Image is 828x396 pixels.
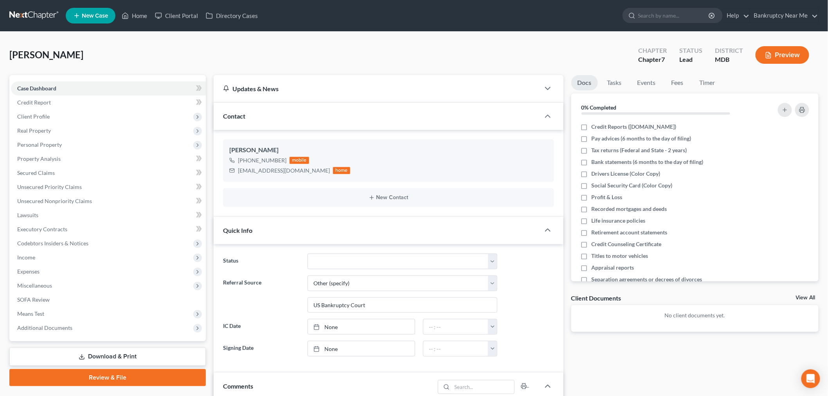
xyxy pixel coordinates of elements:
[17,254,35,261] span: Income
[308,319,415,334] a: None
[679,55,702,64] div: Lead
[17,85,56,92] span: Case Dashboard
[661,56,665,63] span: 7
[11,180,206,194] a: Unsecured Priority Claims
[11,152,206,166] a: Property Analysis
[601,75,628,90] a: Tasks
[592,205,667,213] span: Recorded mortgages and deeds
[592,217,646,225] span: Life insurance policies
[219,319,304,335] label: IC Date
[592,135,691,142] span: Pay advices (6 months to the day of filing)
[17,324,72,331] span: Additional Documents
[581,104,617,111] strong: 0% Completed
[750,9,818,23] a: Bankruptcy Near Me
[17,169,55,176] span: Secured Claims
[592,229,668,236] span: Retirement account statements
[423,341,488,356] input: -- : --
[17,310,44,317] span: Means Test
[17,113,50,120] span: Client Profile
[801,369,820,388] div: Open Intercom Messenger
[571,75,598,90] a: Docs
[592,264,634,272] span: Appraisal reports
[308,298,497,313] input: Other Referral Source
[17,198,92,204] span: Unsecured Nonpriority Claims
[679,46,702,55] div: Status
[578,311,813,319] p: No client documents yet.
[223,112,245,120] span: Contact
[592,240,662,248] span: Credit Counseling Certificate
[82,13,108,19] span: New Case
[17,212,38,218] span: Lawsuits
[592,182,673,189] span: Social Security Card (Color Copy)
[11,222,206,236] a: Executory Contracts
[17,99,51,106] span: Credit Report
[11,166,206,180] a: Secured Claims
[219,275,304,313] label: Referral Source
[118,9,151,23] a: Home
[693,75,722,90] a: Timer
[11,81,206,95] a: Case Dashboard
[17,296,50,303] span: SOFA Review
[238,167,330,175] div: [EMAIL_ADDRESS][DOMAIN_NAME]
[219,254,304,269] label: Status
[9,347,206,366] a: Download & Print
[796,295,815,301] a: View All
[308,341,415,356] a: None
[17,141,62,148] span: Personal Property
[592,193,623,201] span: Profit & Loss
[715,55,743,64] div: MDB
[638,46,667,55] div: Chapter
[17,155,61,162] span: Property Analysis
[638,8,710,23] input: Search by name...
[715,46,743,55] div: District
[17,127,51,134] span: Real Property
[11,208,206,222] a: Lawsuits
[571,294,621,302] div: Client Documents
[290,157,309,164] div: mobile
[592,158,704,166] span: Bank statements (6 months to the day of filing)
[202,9,262,23] a: Directory Cases
[223,227,252,234] span: Quick Info
[11,194,206,208] a: Unsecured Nonpriority Claims
[592,170,661,178] span: Drivers License (Color Copy)
[638,55,667,64] div: Chapter
[756,46,809,64] button: Preview
[11,95,206,110] a: Credit Report
[223,382,253,390] span: Comments
[223,85,531,93] div: Updates & News
[17,268,40,275] span: Expenses
[11,293,206,307] a: SOFA Review
[333,167,350,174] div: home
[592,123,677,131] span: Credit Reports ([DOMAIN_NAME])
[452,380,514,394] input: Search...
[423,319,488,334] input: -- : --
[592,146,687,154] span: Tax returns (Federal and State - 2 years)
[229,146,548,155] div: [PERSON_NAME]
[17,240,88,247] span: Codebtors Insiders & Notices
[592,252,648,260] span: Titles to motor vehicles
[151,9,202,23] a: Client Portal
[229,194,548,201] button: New Contact
[631,75,662,90] a: Events
[17,282,52,289] span: Miscellaneous
[17,184,82,190] span: Unsecured Priority Claims
[665,75,690,90] a: Fees
[238,157,286,164] div: [PHONE_NUMBER]
[592,275,702,283] span: Separation agreements or decrees of divorces
[17,226,67,232] span: Executory Contracts
[219,341,304,356] label: Signing Date
[9,369,206,386] a: Review & File
[723,9,749,23] a: Help
[9,49,83,60] span: [PERSON_NAME]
